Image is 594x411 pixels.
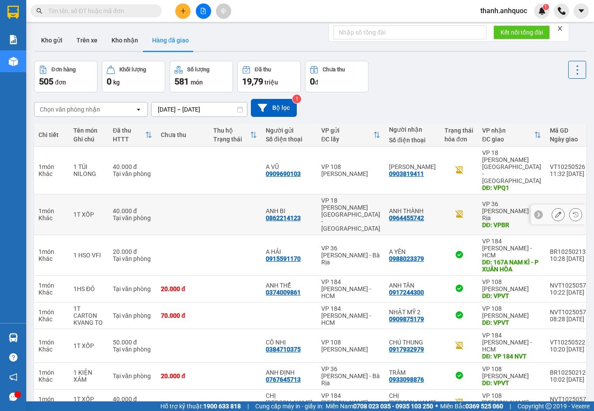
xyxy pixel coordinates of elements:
[38,376,65,383] div: Khác
[113,207,152,214] div: 40.000 đ
[48,6,151,16] input: Tìm tên, số ĐT hoặc mã đơn
[38,282,65,289] div: 1 món
[389,248,436,255] div: A YÊN
[255,401,323,411] span: Cung cấp máy in - giấy in:
[38,170,65,177] div: Khác
[220,8,226,14] span: aim
[557,25,563,32] span: close
[266,346,301,353] div: 0384710375
[493,25,550,39] button: Kết nối tổng đài
[145,30,196,51] button: Hàng đã giao
[482,127,534,134] div: VP nhận
[152,102,247,116] input: Select a date range.
[266,163,313,170] div: A VŨ
[34,61,97,92] button: Đơn hàng505đơn
[266,369,313,376] div: ANH ĐỊNH
[558,7,566,15] img: phone-icon
[266,127,313,134] div: Người gửi
[482,136,534,143] div: ĐC giao
[538,7,546,15] img: icon-new-feature
[113,136,145,143] div: HTTT
[38,214,65,221] div: Khác
[213,136,250,143] div: Trạng thái
[73,396,104,410] div: 1T XỐP VÀNG
[482,259,541,273] div: DĐ: 167A NAM KÌ - P XUÂN HÒA
[482,365,541,379] div: VP 108 [PERSON_NAME]
[203,403,241,410] strong: 1900 633 818
[552,208,565,221] div: Sửa đơn hàng
[321,245,380,266] div: VP 36 [PERSON_NAME] - Bà Rịa
[573,4,589,19] button: caret-down
[550,339,594,346] div: VT10250522
[389,126,436,133] div: Người nhận
[482,379,541,386] div: DĐ: VPVT
[251,99,297,117] button: Bộ lọc
[113,163,152,170] div: 40.000 đ
[266,392,313,406] div: CHỊ VY
[550,369,594,376] div: BR10250212
[482,392,541,406] div: VP 108 [PERSON_NAME]
[38,248,65,255] div: 1 món
[73,127,104,134] div: Tên món
[321,339,380,353] div: VP 108 [PERSON_NAME]
[108,123,156,147] th: Toggle SortBy
[119,67,146,73] div: Khối lượng
[38,131,65,138] div: Chi tiết
[191,79,203,86] span: món
[445,136,473,143] div: hóa đơn
[445,127,473,134] div: Trạng thái
[482,305,541,319] div: VP 108 [PERSON_NAME]
[266,376,301,383] div: 0767645713
[73,285,104,292] div: 1HS ĐỎ
[38,255,65,262] div: Khác
[389,316,424,323] div: 0909875179
[7,6,19,19] img: logo-vxr
[321,163,380,177] div: VP 108 [PERSON_NAME]
[113,248,152,255] div: 20.000 đ
[550,255,594,262] div: 10:28 [DATE]
[196,4,211,19] button: file-add
[389,170,424,177] div: 0903819411
[482,353,541,360] div: DĐ: VP 184 NVT
[321,136,373,143] div: ĐC lấy
[113,170,152,177] div: Tại văn phòng
[266,255,301,262] div: 0915591170
[113,372,152,379] div: Tại văn phòng
[389,255,424,262] div: 0988023379
[389,282,436,289] div: ANH TÂN
[550,289,594,296] div: 10:22 [DATE]
[255,67,271,73] div: Đã thu
[9,333,18,342] img: warehouse-icon
[242,76,263,87] span: 19,79
[389,163,436,170] div: ANH SƠN
[38,207,65,214] div: 1 món
[113,339,152,346] div: 50.000 đ
[550,396,594,403] div: NVT10250573
[482,332,541,353] div: VP 184 [PERSON_NAME] - HCM
[500,28,543,37] span: Kết nối tổng đài
[135,106,142,113] svg: open
[113,346,152,353] div: Tại văn phòng
[213,127,250,134] div: Thu hộ
[550,127,587,134] div: Mã GD
[38,369,65,376] div: 1 món
[544,4,547,10] span: 1
[161,312,205,319] div: 70.000 đ
[305,61,368,92] button: Chưa thu0đ
[389,289,424,296] div: 0917244300
[482,200,541,221] div: VP 36 [PERSON_NAME] - Bà Rịa
[326,401,433,411] span: Miền Nam
[9,35,18,44] img: solution-icon
[266,248,313,255] div: A HẢI
[550,376,594,383] div: 10:02 [DATE]
[315,79,318,86] span: đ
[482,278,541,292] div: VP 108 [PERSON_NAME]
[321,305,380,326] div: VP 184 [PERSON_NAME] - HCM
[510,401,511,411] span: |
[104,30,145,51] button: Kho nhận
[170,61,233,92] button: Số lượng581món
[216,4,231,19] button: aim
[465,403,503,410] strong: 0369 525 060
[9,393,17,401] span: message
[478,123,545,147] th: Toggle SortBy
